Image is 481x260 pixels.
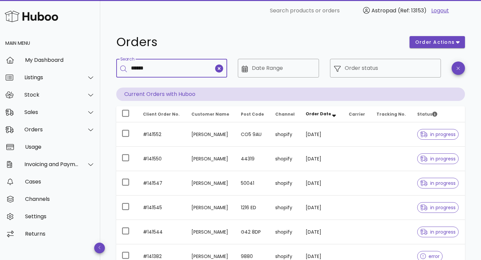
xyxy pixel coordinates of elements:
th: Order Date: Sorted descending. Activate to remove sorting. [300,106,343,122]
span: Astropad [371,7,396,14]
h1: Orders [116,36,402,48]
label: Search [120,57,134,62]
td: [DATE] [300,171,343,196]
td: #141545 [138,196,186,220]
td: 50041 [235,171,270,196]
th: Channel [270,106,301,122]
td: shopify [270,171,301,196]
div: Listings [24,74,79,81]
p: Current Orders with Huboo [116,88,465,101]
div: Usage [25,144,95,150]
div: Invoicing and Payments [24,161,79,167]
td: 1216 ED [235,196,270,220]
th: Tracking No. [371,106,412,122]
th: Status [412,106,465,122]
td: [PERSON_NAME] [186,171,235,196]
td: #141544 [138,220,186,244]
td: [DATE] [300,122,343,147]
td: CO5 9AU [235,122,270,147]
span: Status [417,111,437,117]
span: in progress [420,230,456,234]
a: Logout [431,7,449,15]
span: Post Code [241,111,264,117]
td: 44319 [235,147,270,171]
span: Order Date [306,111,331,117]
td: shopify [270,220,301,244]
div: Settings [25,213,95,220]
div: My Dashboard [25,57,95,63]
span: in progress [420,132,456,137]
span: in progress [420,181,456,185]
td: shopify [270,122,301,147]
td: #141552 [138,122,186,147]
td: #141550 [138,147,186,171]
td: [DATE] [300,147,343,171]
span: Customer Name [191,111,229,117]
span: order actions [415,39,455,46]
span: in progress [420,205,456,210]
span: in progress [420,156,456,161]
div: Orders [24,126,79,133]
button: clear icon [215,64,223,73]
span: Client Order No. [143,111,180,117]
div: Returns [25,231,95,237]
div: Sales [24,109,79,115]
span: error [420,254,440,259]
th: Carrier [343,106,371,122]
div: Cases [25,178,95,185]
div: Stock [24,92,79,98]
td: [PERSON_NAME] [186,196,235,220]
td: [PERSON_NAME] [186,220,235,244]
span: (Ref: 13153) [398,7,427,14]
td: [PERSON_NAME] [186,122,235,147]
span: Channel [275,111,295,117]
td: [PERSON_NAME] [186,147,235,171]
td: [DATE] [300,220,343,244]
span: Tracking No. [376,111,406,117]
td: #141547 [138,171,186,196]
button: order actions [410,36,465,48]
th: Post Code [235,106,270,122]
th: Customer Name [186,106,235,122]
th: Client Order No. [138,106,186,122]
td: G42 8DP [235,220,270,244]
img: Huboo Logo [5,9,58,23]
div: Channels [25,196,95,202]
span: Carrier [349,111,365,117]
td: [DATE] [300,196,343,220]
td: shopify [270,196,301,220]
td: shopify [270,147,301,171]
